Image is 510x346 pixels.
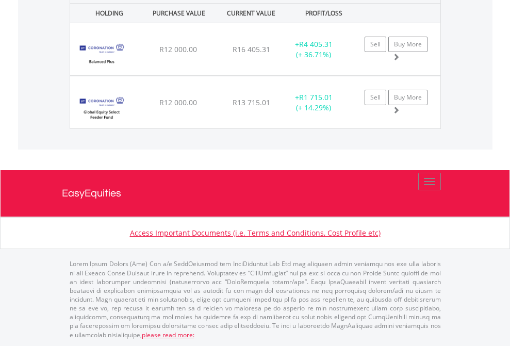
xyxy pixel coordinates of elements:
[299,92,333,102] span: R1 715.01
[71,4,141,23] div: HOLDING
[282,39,346,60] div: + (+ 36.71%)
[159,44,197,54] span: R12 000.00
[233,97,270,107] span: R13 715.01
[70,259,441,339] p: Lorem Ipsum Dolors (Ame) Con a/e SeddOeiusmod tem InciDiduntut Lab Etd mag aliquaen admin veniamq...
[299,39,333,49] span: R4 405.31
[75,89,127,126] img: UT.ZA.CGEFP.png
[388,37,427,52] a: Buy More
[233,44,270,54] span: R16 405.31
[216,4,286,23] div: CURRENT VALUE
[289,4,359,23] div: PROFIT/LOSS
[75,36,127,73] img: UT.ZA.CBFB4.png
[282,92,346,113] div: + (+ 14.29%)
[365,90,386,105] a: Sell
[142,331,194,339] a: please read more:
[388,90,427,105] a: Buy More
[365,37,386,52] a: Sell
[130,228,381,238] a: Access Important Documents (i.e. Terms and Conditions, Cost Profile etc)
[159,97,197,107] span: R12 000.00
[62,170,449,217] a: EasyEquities
[144,4,214,23] div: PURCHASE VALUE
